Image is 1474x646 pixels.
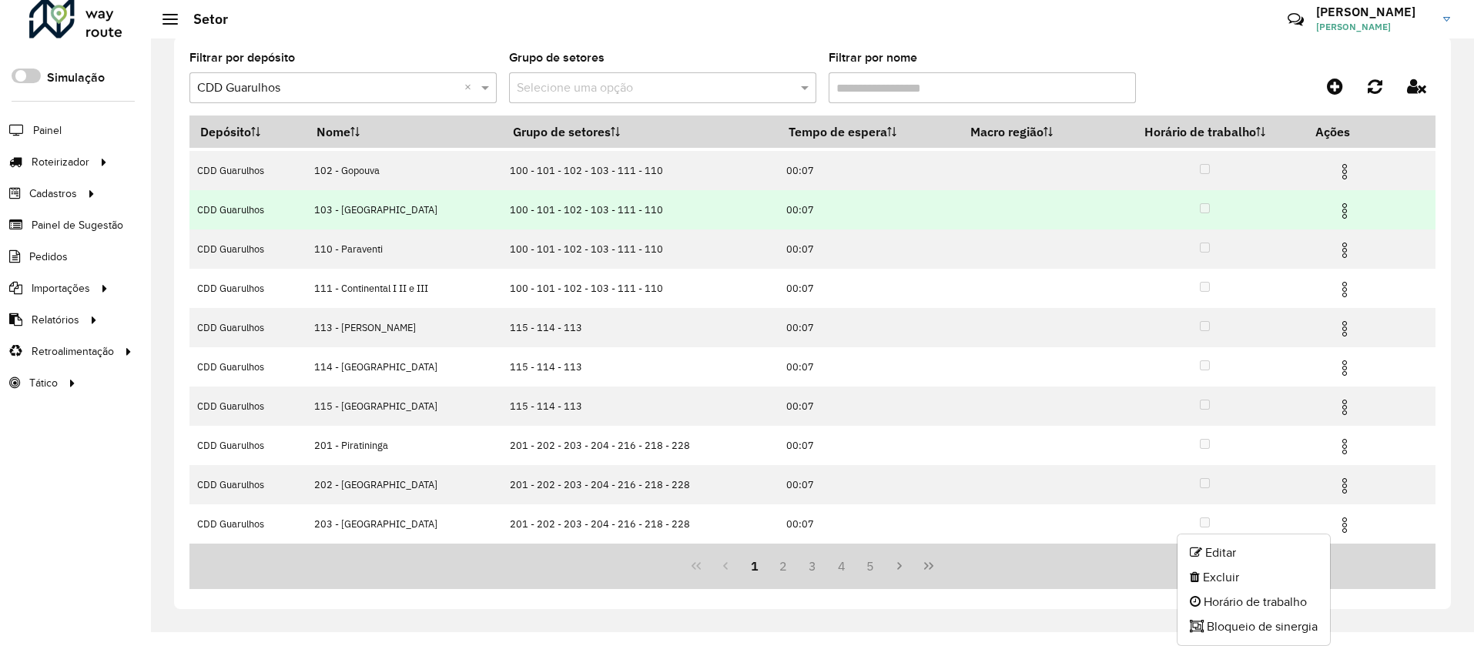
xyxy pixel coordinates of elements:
td: 203 - [GEOGRAPHIC_DATA] [306,504,502,544]
td: 00:07 [779,504,960,544]
td: 201 - 202 - 203 - 204 - 216 - 218 - 228 [502,465,779,504]
td: 114 - [GEOGRAPHIC_DATA] [306,347,502,387]
td: CDD Guarulhos [189,387,306,426]
button: 4 [827,551,856,581]
span: Pedidos [29,249,68,265]
td: 115 - 114 - 113 [502,308,779,347]
td: 00:07 [779,308,960,347]
td: 00:07 [779,465,960,504]
td: CDD Guarulhos [189,347,306,387]
td: CDD Guarulhos [189,308,306,347]
button: Next Page [885,551,914,581]
li: Editar [1178,541,1330,565]
td: CDD Guarulhos [189,190,306,229]
th: Macro região [960,115,1105,148]
td: 115 - 114 - 113 [502,387,779,426]
td: 00:07 [779,269,960,308]
td: 00:07 [779,151,960,190]
th: Nome [306,115,502,148]
td: CDD Guarulhos [189,151,306,190]
td: 201 - 202 - 203 - 204 - 216 - 218 - 228 [502,426,779,465]
td: 100 - 101 - 102 - 103 - 111 - 110 [502,151,779,190]
td: 113 - [PERSON_NAME] [306,308,502,347]
td: 201 - 202 - 203 - 204 - 216 - 218 - 228 [502,504,779,544]
li: Bloqueio de sinergia [1178,614,1330,639]
span: Cadastros [29,186,77,202]
td: 100 - 101 - 102 - 103 - 111 - 110 [502,190,779,229]
li: Excluir [1178,565,1330,590]
td: 00:07 [779,347,960,387]
td: 202 - [GEOGRAPHIC_DATA] [306,465,502,504]
td: 201 - Piratininga [306,426,502,465]
td: 115 - [GEOGRAPHIC_DATA] [306,387,502,426]
td: CDD Guarulhos [189,504,306,544]
td: CDD Guarulhos [189,229,306,269]
td: 103 - [GEOGRAPHIC_DATA] [306,190,502,229]
td: 00:07 [779,229,960,269]
td: CDD Guarulhos [189,426,306,465]
td: 110 - Paraventi [306,229,502,269]
button: Last Page [914,551,943,581]
button: 3 [798,551,827,581]
th: Grupo de setores [502,115,779,148]
td: 00:07 [779,387,960,426]
label: Simulação [47,69,105,87]
label: Filtrar por nome [829,49,917,67]
h3: [PERSON_NAME] [1316,5,1432,19]
span: Relatórios [32,312,79,328]
label: Grupo de setores [509,49,605,67]
a: Contato Rápido [1279,3,1312,36]
span: Importações [32,280,90,296]
td: 100 - 101 - 102 - 103 - 111 - 110 [502,229,779,269]
td: 100 - 101 - 102 - 103 - 111 - 110 [502,269,779,308]
span: Painel de Sugestão [32,217,123,233]
button: 2 [769,551,798,581]
th: Horário de trabalho [1105,115,1305,148]
td: 00:07 [779,190,960,229]
td: 00:07 [779,426,960,465]
td: 102 - Gopouva [306,151,502,190]
td: CDD Guarulhos [189,465,306,504]
h2: Setor [178,11,228,28]
span: [PERSON_NAME] [1316,20,1432,34]
li: Horário de trabalho [1178,590,1330,614]
th: Depósito [189,115,306,148]
th: Ações [1305,115,1397,148]
span: Painel [33,122,62,139]
td: CDD Guarulhos [189,269,306,308]
span: Clear all [464,79,477,97]
td: 111 - Continental I II e III [306,269,502,308]
td: 115 - 114 - 113 [502,347,779,387]
th: Tempo de espera [779,115,960,148]
span: Roteirizador [32,154,89,170]
span: Tático [29,375,58,391]
button: 5 [856,551,886,581]
button: 1 [740,551,769,581]
label: Filtrar por depósito [189,49,295,67]
span: Retroalimentação [32,343,114,360]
